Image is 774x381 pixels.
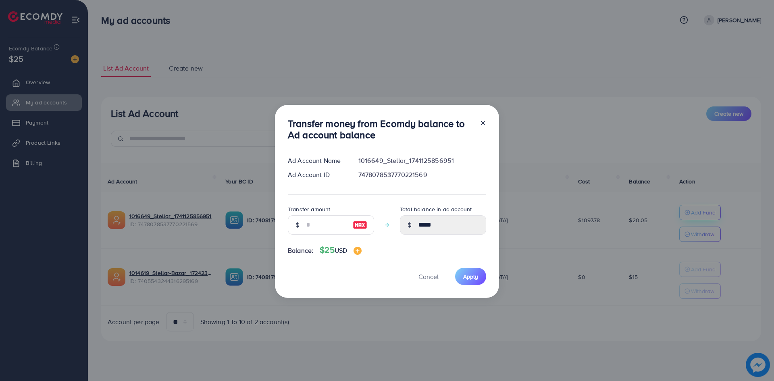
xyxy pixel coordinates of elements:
[352,156,493,165] div: 1016649_Stellar_1741125856951
[335,246,347,255] span: USD
[288,205,330,213] label: Transfer amount
[281,170,352,179] div: Ad Account ID
[288,118,473,141] h3: Transfer money from Ecomdy balance to Ad account balance
[400,205,472,213] label: Total balance in ad account
[418,272,439,281] span: Cancel
[288,246,313,255] span: Balance:
[408,268,449,285] button: Cancel
[352,170,493,179] div: 7478078537770221569
[320,245,362,255] h4: $25
[354,247,362,255] img: image
[463,273,478,281] span: Apply
[455,268,486,285] button: Apply
[281,156,352,165] div: Ad Account Name
[353,220,367,230] img: image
